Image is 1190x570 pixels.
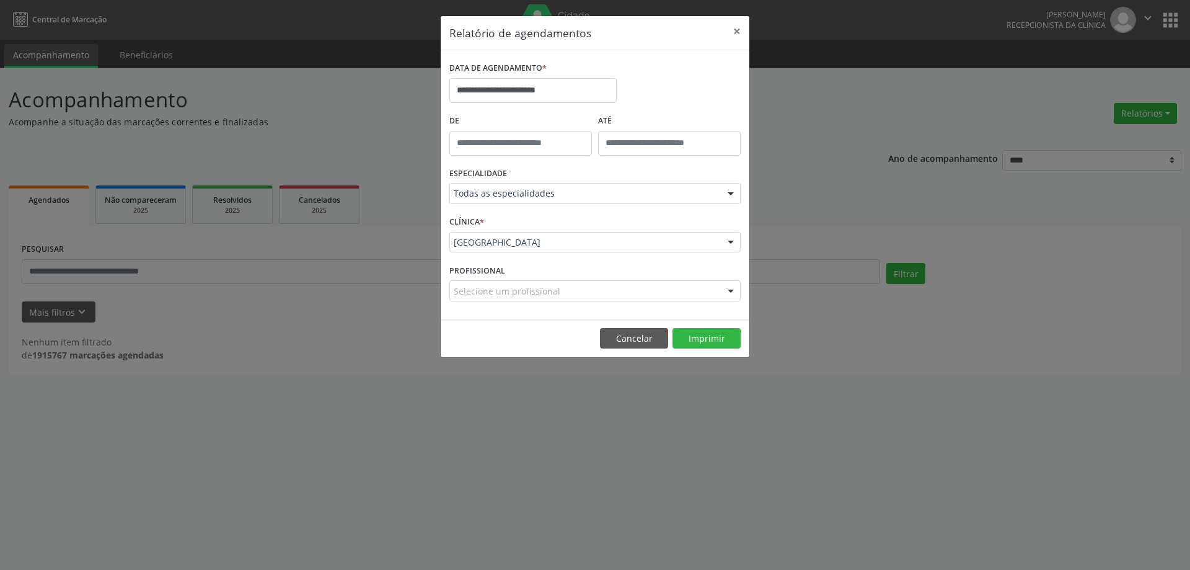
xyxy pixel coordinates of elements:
span: Selecione um profissional [454,285,560,298]
span: Todas as especialidades [454,187,715,200]
button: Imprimir [672,328,741,349]
span: [GEOGRAPHIC_DATA] [454,236,715,249]
button: Cancelar [600,328,668,349]
label: CLÍNICA [449,213,484,232]
label: ESPECIALIDADE [449,164,507,184]
label: ATÉ [598,112,741,131]
button: Close [725,16,749,47]
label: De [449,112,592,131]
label: PROFISSIONAL [449,261,505,280]
label: DATA DE AGENDAMENTO [449,59,547,78]
h5: Relatório de agendamentos [449,25,591,41]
